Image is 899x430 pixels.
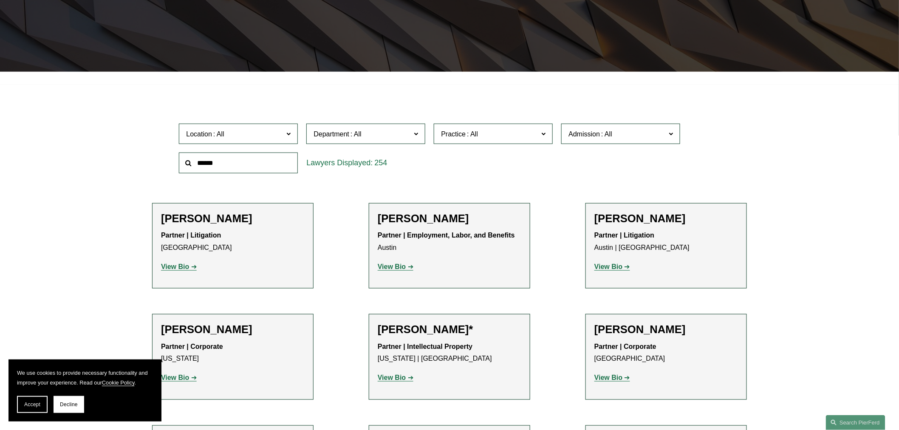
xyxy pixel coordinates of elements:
span: 254 [375,158,387,167]
a: View Bio [594,263,630,270]
p: [US_STATE] [161,341,305,365]
h2: [PERSON_NAME] [161,323,305,336]
button: Accept [17,396,48,413]
span: Practice [441,130,466,138]
p: We use cookies to provide necessary functionality and improve your experience. Read our . [17,368,153,388]
span: Decline [60,402,78,407]
strong: Partner | Employment, Labor, and Benefits [378,232,515,239]
a: View Bio [161,263,197,270]
p: Austin | [GEOGRAPHIC_DATA] [594,229,738,254]
strong: View Bio [161,374,189,381]
strong: Partner | Intellectual Property [378,343,472,350]
section: Cookie banner [8,359,161,422]
p: [GEOGRAPHIC_DATA] [161,229,305,254]
p: Austin [378,229,521,254]
h2: [PERSON_NAME] [594,323,738,336]
a: Search this site [826,415,885,430]
span: Location [186,130,212,138]
button: Decline [54,396,84,413]
h2: [PERSON_NAME] [161,212,305,225]
strong: Partner | Litigation [161,232,221,239]
p: [GEOGRAPHIC_DATA] [594,341,738,365]
span: Admission [568,130,600,138]
strong: View Bio [378,263,406,270]
strong: Partner | Corporate [594,343,656,350]
strong: Partner | Corporate [161,343,223,350]
span: Accept [24,402,40,407]
strong: View Bio [594,263,622,270]
p: [US_STATE] | [GEOGRAPHIC_DATA] [378,341,521,365]
strong: Partner | Litigation [594,232,654,239]
a: View Bio [594,374,630,381]
strong: View Bio [378,374,406,381]
h2: [PERSON_NAME] [594,212,738,225]
strong: View Bio [161,263,189,270]
h2: [PERSON_NAME]* [378,323,521,336]
a: View Bio [378,374,413,381]
strong: View Bio [594,374,622,381]
a: View Bio [161,374,197,381]
h2: [PERSON_NAME] [378,212,521,225]
a: View Bio [378,263,413,270]
span: Department [314,130,349,138]
a: Cookie Policy [102,379,135,386]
